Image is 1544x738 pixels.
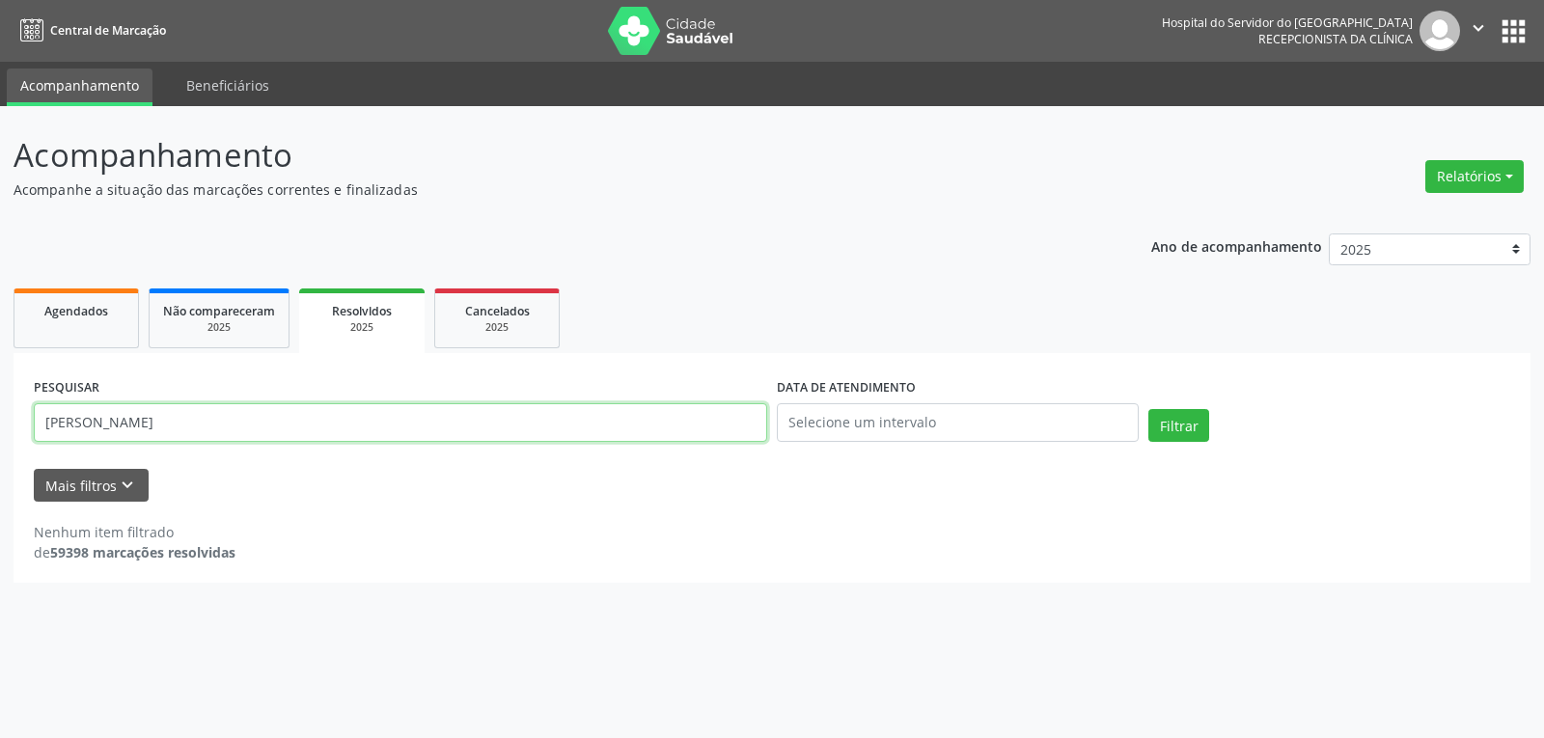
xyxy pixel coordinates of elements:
p: Acompanhe a situação das marcações correntes e finalizadas [14,179,1075,200]
a: Beneficiários [173,68,283,102]
i:  [1468,17,1489,39]
button: Filtrar [1148,409,1209,442]
span: Recepcionista da clínica [1258,31,1413,47]
span: Cancelados [465,303,530,319]
div: 2025 [313,320,411,335]
a: Central de Marcação [14,14,166,46]
input: Nome, código do beneficiário ou CPF [34,403,767,442]
div: Nenhum item filtrado [34,522,235,542]
span: Central de Marcação [50,22,166,39]
div: 2025 [449,320,545,335]
span: Agendados [44,303,108,319]
button: apps [1497,14,1530,48]
button: Mais filtroskeyboard_arrow_down [34,469,149,503]
i: keyboard_arrow_down [117,475,138,496]
a: Acompanhamento [7,68,152,106]
p: Ano de acompanhamento [1151,233,1322,258]
label: DATA DE ATENDIMENTO [777,373,916,403]
img: img [1420,11,1460,51]
p: Acompanhamento [14,131,1075,179]
button:  [1460,11,1497,51]
div: de [34,542,235,562]
div: Hospital do Servidor do [GEOGRAPHIC_DATA] [1162,14,1413,31]
input: Selecione um intervalo [777,403,1139,442]
div: 2025 [163,320,275,335]
label: PESQUISAR [34,373,99,403]
span: Resolvidos [332,303,392,319]
strong: 59398 marcações resolvidas [50,543,235,561]
span: Não compareceram [163,303,275,319]
button: Relatórios [1425,160,1524,193]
